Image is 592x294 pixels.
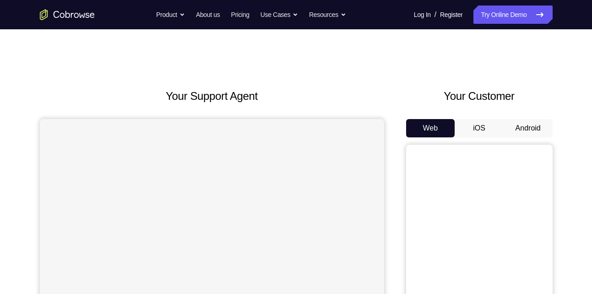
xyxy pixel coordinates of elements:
[40,9,95,20] a: Go to the home page
[40,88,384,104] h2: Your Support Agent
[504,119,553,137] button: Android
[309,5,346,24] button: Resources
[156,5,185,24] button: Product
[414,5,431,24] a: Log In
[473,5,552,24] a: Try Online Demo
[406,119,455,137] button: Web
[196,5,220,24] a: About us
[261,5,298,24] button: Use Cases
[455,119,504,137] button: iOS
[434,9,436,20] span: /
[440,5,462,24] a: Register
[231,5,249,24] a: Pricing
[406,88,553,104] h2: Your Customer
